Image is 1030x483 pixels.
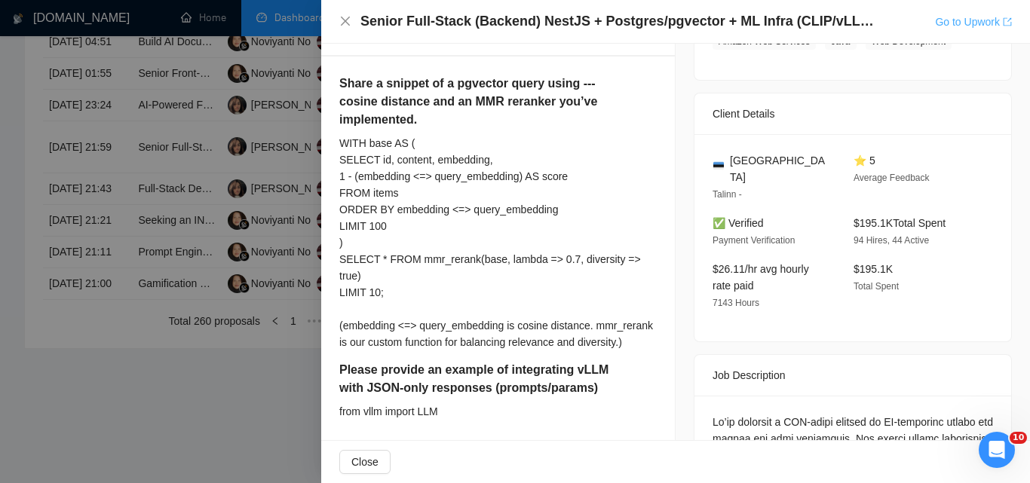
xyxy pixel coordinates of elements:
div: Job Description [713,355,993,396]
span: $195.1K Total Spent [854,217,946,229]
span: $195.1K [854,263,893,275]
span: ✅ Verified [713,217,764,229]
span: ⭐ 5 [854,154,875,167]
div: Client Details [713,93,993,134]
span: [GEOGRAPHIC_DATA] [730,152,829,185]
span: Total Spent [854,281,899,292]
img: 🇪🇪 [713,160,724,171]
span: close [339,15,351,27]
h5: Share a snippet of a pgvector query using --- cosine distance and an MMR reranker you’ve implemen... [339,75,609,129]
span: Close [351,454,379,470]
iframe: Intercom live chat [979,432,1015,468]
span: export [1003,17,1012,26]
span: Average Feedback [854,173,930,183]
span: 10 [1010,432,1027,444]
button: Close [339,15,351,28]
h5: Please provide an example of integrating vLLM with JSON-only responses (prompts/params) [339,361,609,397]
h4: Senior Full-Stack (Backend) NestJS + Postgres/pgvector + ML Infra (CLIP/vLLM) + Next.js [360,12,881,31]
div: WITH base AS ( SELECT id, content, embedding, 1 - (embedding <=> query_embedding) AS score FROM i... [339,135,657,350]
button: Close [339,450,391,474]
span: 7143 Hours [713,298,759,308]
span: 94 Hires, 44 Active [854,235,929,246]
span: $26.11/hr avg hourly rate paid [713,263,809,292]
span: Payment Verification [713,235,795,246]
a: Go to Upworkexport [935,16,1012,28]
span: Talinn - [713,189,742,200]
